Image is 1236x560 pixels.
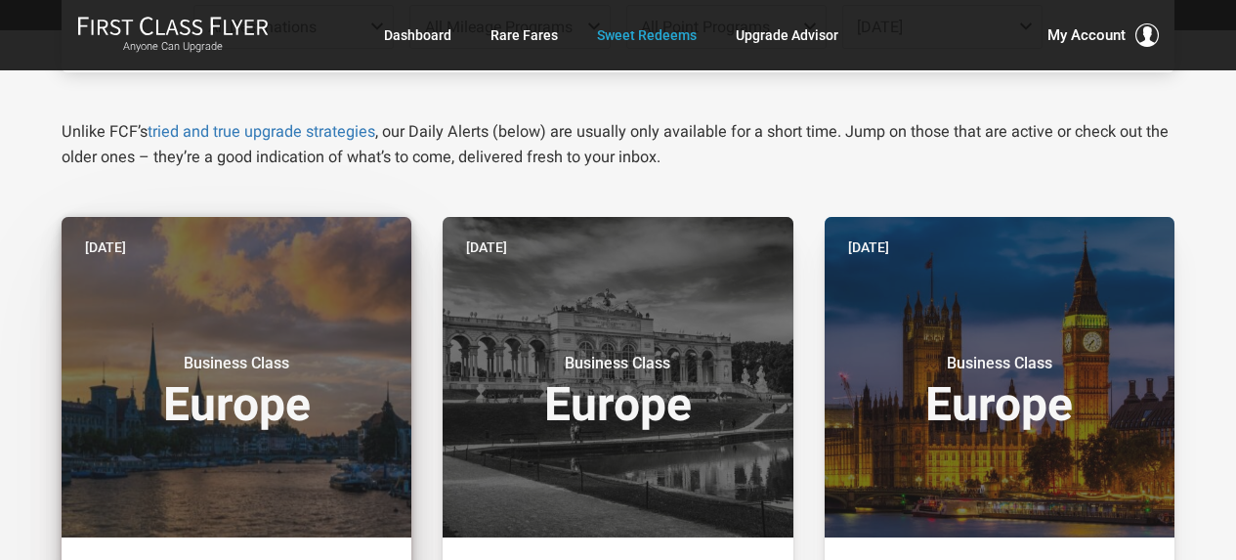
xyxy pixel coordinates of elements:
[77,16,269,36] img: First Class Flyer
[62,119,1174,170] p: Unlike FCF’s , our Daily Alerts (below) are usually only available for a short time. Jump on thos...
[114,354,359,373] small: Business Class
[85,354,388,428] h3: Europe
[384,18,451,53] a: Dashboard
[736,18,838,53] a: Upgrade Advisor
[495,354,740,373] small: Business Class
[77,40,269,54] small: Anyone Can Upgrade
[466,237,507,258] time: [DATE]
[848,354,1151,428] h3: Europe
[85,237,126,258] time: [DATE]
[77,16,269,55] a: First Class FlyerAnyone Can Upgrade
[848,237,889,258] time: [DATE]
[1047,23,1126,47] span: My Account
[148,122,375,141] a: tried and true upgrade strategies
[597,18,697,53] a: Sweet Redeems
[490,18,558,53] a: Rare Fares
[877,354,1122,373] small: Business Class
[466,354,769,428] h3: Europe
[1047,23,1159,47] button: My Account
